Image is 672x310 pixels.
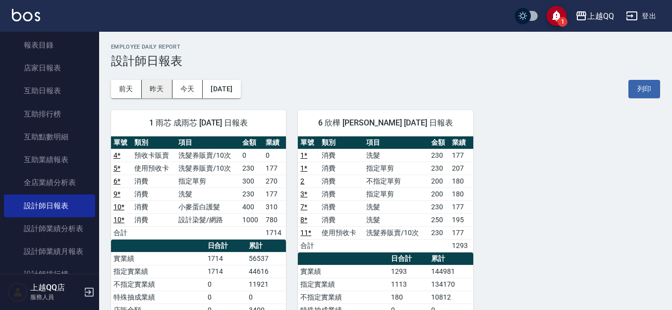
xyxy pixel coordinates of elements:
td: 134170 [429,278,473,291]
span: 1 雨芯 成雨芯 [DATE] 日報表 [123,118,274,128]
td: 1714 [205,252,247,265]
td: 消費 [132,213,176,226]
td: 0 [205,278,247,291]
a: 店家日報表 [4,57,95,79]
a: 設計師排行榜 [4,263,95,286]
span: 1 [558,17,567,27]
td: 合計 [298,239,319,252]
td: 指定單剪 [364,187,428,200]
td: 177 [449,149,473,162]
button: 今天 [172,80,203,98]
td: 小麥蛋白護髮 [176,200,240,213]
td: 洗髮券販賣/10次 [176,162,240,175]
td: 消費 [319,162,364,175]
button: 登出 [622,7,660,25]
td: 1000 [240,213,263,226]
td: 250 [429,213,450,226]
button: [DATE] [203,80,240,98]
td: 56537 [246,252,286,265]
td: 指定單剪 [176,175,240,187]
a: 互助點數明細 [4,125,95,148]
td: 洗髮 [364,213,428,226]
td: 300 [240,175,263,187]
td: 消費 [319,175,364,187]
a: 設計師業績分析表 [4,217,95,240]
th: 類別 [319,136,364,149]
table: a dense table [111,136,286,240]
th: 累計 [429,252,473,265]
td: 洗髮 [176,187,240,200]
td: 200 [429,175,450,187]
th: 單號 [111,136,132,149]
td: 設計染髮/網路 [176,213,240,226]
td: 177 [449,200,473,213]
td: 1293 [389,265,429,278]
td: 使用預收卡 [319,226,364,239]
td: 270 [263,175,286,187]
td: 不指定單剪 [364,175,428,187]
td: 0 [263,149,286,162]
td: 1113 [389,278,429,291]
td: 230 [240,187,263,200]
th: 累計 [246,240,286,252]
td: 177 [263,162,286,175]
td: 1714 [263,226,286,239]
button: 上越QQ [571,6,618,26]
td: 230 [240,162,263,175]
img: Person [8,282,28,302]
td: 不指定實業績 [111,278,205,291]
td: 177 [449,226,473,239]
td: 消費 [319,187,364,200]
td: 指定單剪 [364,162,428,175]
th: 金額 [429,136,450,149]
th: 金額 [240,136,263,149]
h2: Employee Daily Report [111,44,660,50]
td: 洗髮 [364,200,428,213]
td: 使用預收卡 [132,162,176,175]
td: 400 [240,200,263,213]
a: 設計師業績月報表 [4,240,95,263]
button: 列印 [628,80,660,98]
th: 業績 [449,136,473,149]
th: 項目 [364,136,428,149]
td: 指定實業績 [298,278,389,291]
td: 230 [429,226,450,239]
td: 1714 [205,265,247,278]
a: 設計師日報表 [4,194,95,217]
td: 消費 [319,213,364,226]
td: 310 [263,200,286,213]
td: 洗髮券販賣/10次 [364,226,428,239]
td: 200 [429,187,450,200]
th: 業績 [263,136,286,149]
td: 44616 [246,265,286,278]
td: 230 [429,200,450,213]
th: 項目 [176,136,240,149]
td: 780 [263,213,286,226]
td: 0 [246,291,286,304]
td: 不指定實業績 [298,291,389,304]
td: 消費 [319,200,364,213]
p: 服務人員 [30,293,81,302]
th: 單號 [298,136,319,149]
td: 230 [429,149,450,162]
td: 洗髮券販賣/10次 [176,149,240,162]
a: 互助日報表 [4,79,95,102]
td: 消費 [132,187,176,200]
a: 2 [300,177,304,185]
div: 上越QQ [587,10,614,22]
td: 洗髮 [364,149,428,162]
td: 1293 [449,239,473,252]
h3: 設計師日報表 [111,54,660,68]
td: 195 [449,213,473,226]
span: 6 欣樺 [PERSON_NAME] [DATE] 日報表 [310,118,461,128]
td: 指定實業績 [111,265,205,278]
td: 實業績 [111,252,205,265]
a: 互助排行榜 [4,103,95,125]
a: 全店業績分析表 [4,171,95,194]
button: save [547,6,566,26]
a: 互助業績報表 [4,148,95,171]
th: 類別 [132,136,176,149]
td: 180 [449,187,473,200]
td: 消費 [132,200,176,213]
td: 0 [205,291,247,304]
